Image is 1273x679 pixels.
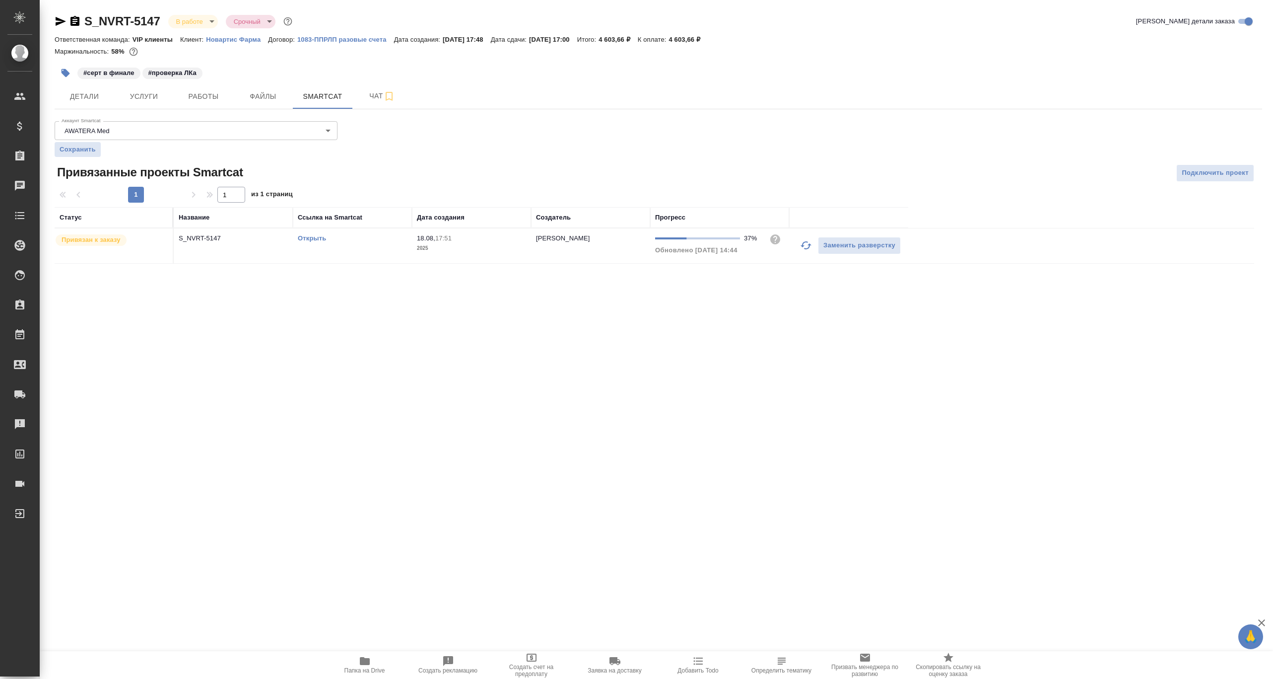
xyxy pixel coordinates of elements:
[133,36,180,43] p: VIP клиенты
[358,90,406,102] span: Чат
[268,36,297,43] p: Договор:
[206,35,268,43] a: Новартис Фарма
[1176,164,1254,182] button: Подключить проект
[297,36,394,43] p: 1083-ППРЛП разовые счета
[417,213,465,223] div: Дата создания
[168,15,218,28] div: В работе
[141,68,203,76] span: проверка ЛКа
[60,145,96,154] span: Сохранить
[577,36,599,43] p: Итого:
[536,234,590,242] p: [PERSON_NAME]
[1238,624,1263,649] button: 🙏
[529,36,577,43] p: [DATE] 17:00
[298,234,326,242] a: Открыть
[435,234,452,242] p: 17:51
[179,233,288,243] p: S_NVRT-5147
[62,127,113,135] button: AWATERA Med
[76,68,141,76] span: серт в финале
[744,233,761,243] div: 37%
[536,213,571,223] div: Создатель
[179,213,209,223] div: Название
[180,36,206,43] p: Клиент:
[655,246,737,254] span: Обновлено [DATE] 14:44
[297,35,394,43] a: 1083-ППРЛП разовые счета
[823,240,895,251] span: Заменить разверстку
[417,234,435,242] p: 18.08,
[173,17,206,26] button: В работе
[148,68,197,78] p: #проверка ЛКа
[120,90,168,103] span: Услуги
[443,36,491,43] p: [DATE] 17:48
[298,213,362,223] div: Ссылка на Smartcat
[55,15,67,27] button: Скопировать ссылку для ЯМессенджера
[1136,16,1235,26] span: [PERSON_NAME] детали заказа
[60,213,82,223] div: Статус
[417,243,526,253] p: 2025
[55,121,337,140] div: AWATERA Med
[794,233,818,257] button: Обновить прогресс
[55,62,76,84] button: Добавить тэг
[127,45,140,58] button: 1593.41 RUB;
[206,36,268,43] p: Новартис Фарма
[281,15,294,28] button: Доп статусы указывают на важность/срочность заказа
[180,90,227,103] span: Работы
[1242,626,1259,647] span: 🙏
[55,142,101,157] button: Сохранить
[638,36,669,43] p: К оплате:
[69,15,81,27] button: Скопировать ссылку
[669,36,708,43] p: 4 603,66 ₽
[83,68,134,78] p: #серт в финале
[655,213,685,223] div: Прогресс
[226,15,275,28] div: В работе
[394,36,443,43] p: Дата создания:
[61,90,108,103] span: Детали
[55,48,111,55] p: Маржинальность:
[111,48,127,55] p: 58%
[383,90,395,102] svg: Подписаться
[1182,167,1249,179] span: Подключить проект
[62,235,121,245] p: Привязан к заказу
[599,36,638,43] p: 4 603,66 ₽
[491,36,529,43] p: Дата сдачи:
[231,17,264,26] button: Срочный
[84,14,160,28] a: S_NVRT-5147
[239,90,287,103] span: Файлы
[299,90,346,103] span: Smartcat
[55,164,243,180] span: Привязанные проекты Smartcat
[818,237,901,254] button: Заменить разверстку
[55,36,133,43] p: Ответственная команда:
[251,188,293,203] span: из 1 страниц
